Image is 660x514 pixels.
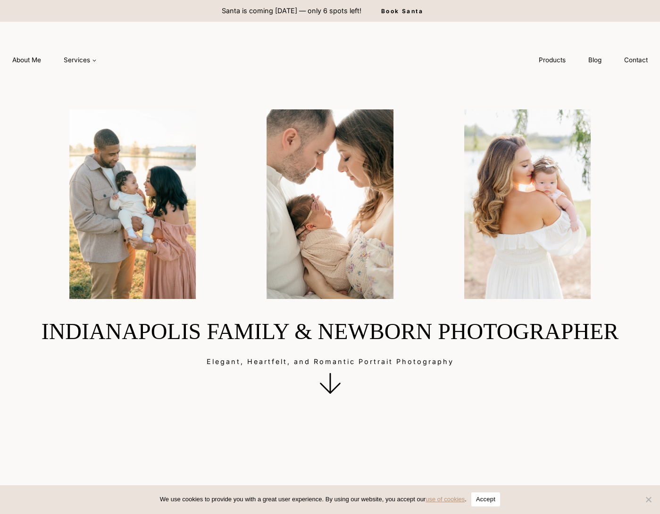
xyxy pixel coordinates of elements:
span: No [643,495,653,504]
p: Santa is coming [DATE] — only 6 spots left! [222,6,361,16]
span: Services [64,55,97,65]
h1: Indianapolis Family & Newborn Photographer [23,318,637,345]
a: Contact [613,51,659,69]
li: 3 of 4 [433,109,622,299]
nav: Primary [1,51,108,69]
a: Services [52,51,108,69]
li: 2 of 4 [235,109,425,299]
a: About Me [1,51,52,69]
button: Accept [471,492,500,506]
span: We use cookies to provide you with a great user experience. By using our website, you accept our . [160,495,467,504]
img: mom holding baby on shoulder looking back at the camera outdoors in Carmel, Indiana [433,109,622,299]
img: Family enjoying a sunny day by the lake. [38,109,227,299]
a: Blog [577,51,613,69]
img: Parents holding their baby lovingly by Indianapolis newborn photographer [235,109,425,299]
div: Photo Gallery Carousel [38,109,622,299]
li: 1 of 4 [38,109,227,299]
a: use of cookies [426,496,465,503]
a: Products [527,51,577,69]
img: aleah gregory logo [224,40,436,80]
p: Elegant, Heartfelt, and Romantic Portrait Photography [23,356,637,367]
nav: Secondary [527,51,659,69]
